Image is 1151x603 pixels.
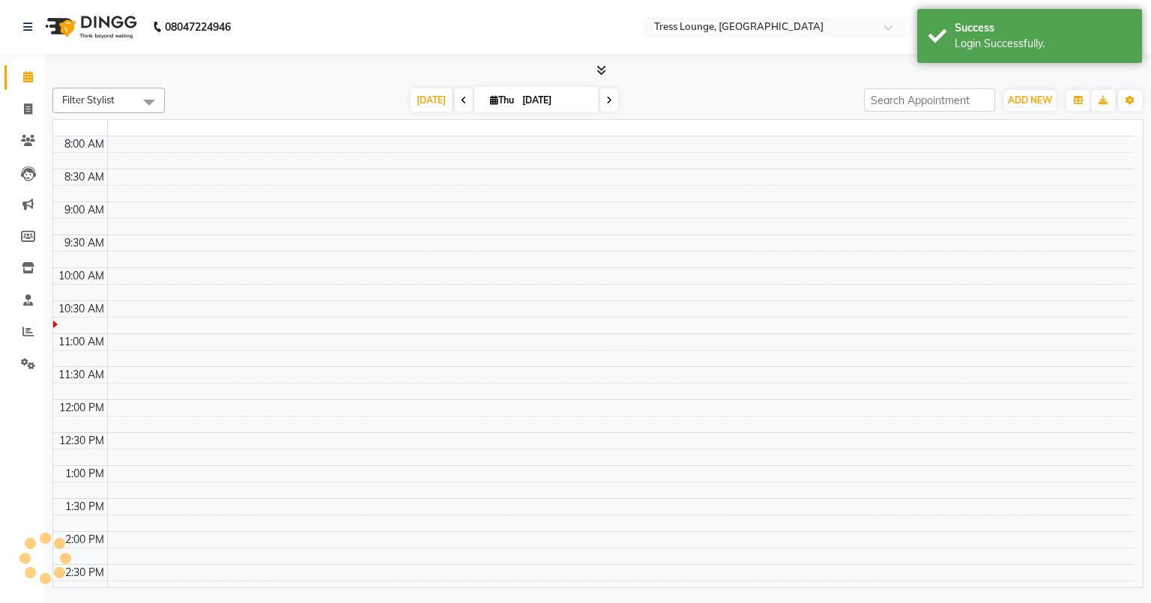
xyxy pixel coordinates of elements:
span: [DATE] [411,88,452,112]
div: 1:30 PM [62,499,107,515]
span: Filter Stylist [62,94,115,106]
div: 12:30 PM [56,433,107,449]
div: 11:30 AM [55,367,107,383]
span: ADD NEW [1008,94,1052,106]
b: 08047224946 [165,6,231,48]
div: 10:00 AM [55,268,107,284]
div: 1:00 PM [62,466,107,482]
div: 12:00 PM [56,400,107,416]
div: 9:00 AM [61,202,107,218]
div: 8:30 AM [61,169,107,185]
div: 8:00 AM [61,136,107,152]
div: 11:00 AM [55,334,107,350]
div: Login Successfully. [955,36,1131,52]
div: Success [955,20,1131,36]
input: Search Appointment [864,88,995,112]
button: ADD NEW [1004,90,1056,111]
div: 2:00 PM [62,532,107,548]
div: 10:30 AM [55,301,107,317]
div: 9:30 AM [61,235,107,251]
div: 2:30 PM [62,565,107,581]
span: Thu [486,94,518,106]
img: logo [38,6,141,48]
input: 2025-09-04 [518,89,593,112]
